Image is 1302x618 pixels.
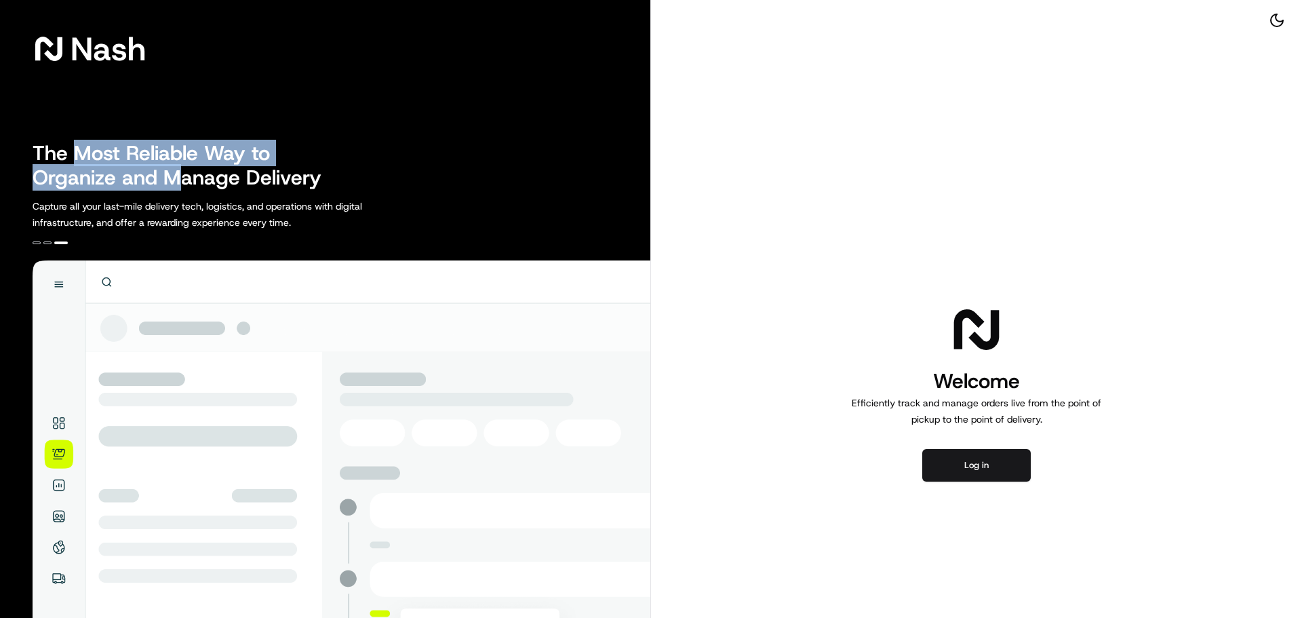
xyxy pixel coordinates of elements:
[846,368,1107,395] h1: Welcome
[922,449,1031,482] button: Log in
[846,395,1107,427] p: Efficiently track and manage orders live from the point of pickup to the point of delivery.
[33,198,423,231] p: Capture all your last-mile delivery tech, logistics, and operations with digital infrastructure, ...
[33,141,336,190] h2: The Most Reliable Way to Organize and Manage Delivery
[71,35,146,62] span: Nash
